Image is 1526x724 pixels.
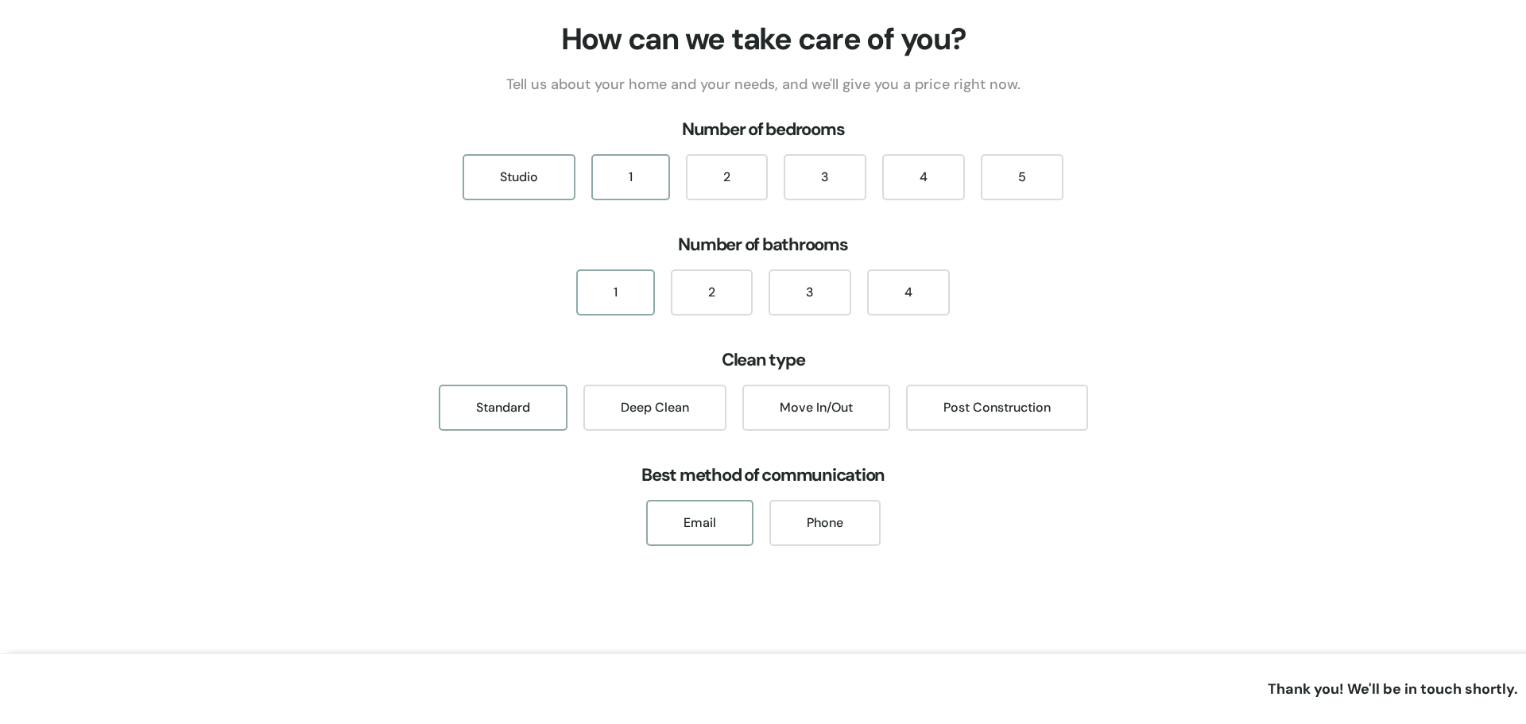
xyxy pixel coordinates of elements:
span: Thank you! We'll be in touch shortly. [1268,679,1518,699]
div: 1 [576,269,655,316]
div: 2 [671,269,753,316]
div: Deep Clean [583,385,726,431]
div: Move In/Out [742,385,890,431]
div: 4 [867,269,950,316]
div: 2 [686,154,768,200]
div: Post Construction [906,385,1088,431]
div: 4 [882,154,965,200]
div: Studio [463,154,575,200]
div: 3 [784,154,866,200]
div: Phone [769,500,881,546]
div: 1 [591,154,670,200]
div: Email [646,500,753,546]
div: 3 [769,269,851,316]
div: 5 [981,154,1063,200]
div: Standard [439,385,567,431]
